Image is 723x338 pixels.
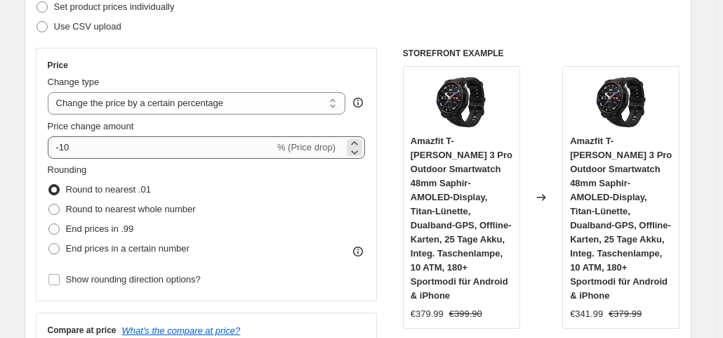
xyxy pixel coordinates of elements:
button: What's the compare at price? [122,325,241,336]
span: Round to nearest .01 [66,184,151,195]
div: help [351,96,365,110]
span: Rounding [48,164,87,175]
span: % (Price drop) [277,142,336,152]
strike: €379.99 [609,307,642,321]
input: -15 [48,136,274,159]
span: Use CSV upload [54,21,121,32]
img: 71-1Q18MumL_80x.jpg [593,74,649,130]
div: €341.99 [570,307,603,321]
h6: STOREFRONT EXAMPLE [403,48,680,59]
span: Change type [48,77,100,87]
div: €379.99 [411,307,444,321]
span: End prices in .99 [66,223,134,234]
span: Amazfit T-[PERSON_NAME] 3 Pro Outdoor Smartwatch 48mm Saphir-AMOLED-Display, Titan-Lünette, Dualb... [411,136,512,301]
span: Round to nearest whole number [66,204,196,214]
span: Amazfit T-[PERSON_NAME] 3 Pro Outdoor Smartwatch 48mm Saphir-AMOLED-Display, Titan-Lünette, Dualb... [570,136,672,301]
h3: Price [48,60,68,71]
span: Set product prices individually [54,1,175,12]
span: End prices in a certain number [66,243,190,254]
strike: €399.90 [449,307,482,321]
span: Price change amount [48,121,134,131]
img: 71-1Q18MumL_80x.jpg [433,74,489,130]
span: Show rounding direction options? [66,274,201,285]
h3: Compare at price [48,325,117,336]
